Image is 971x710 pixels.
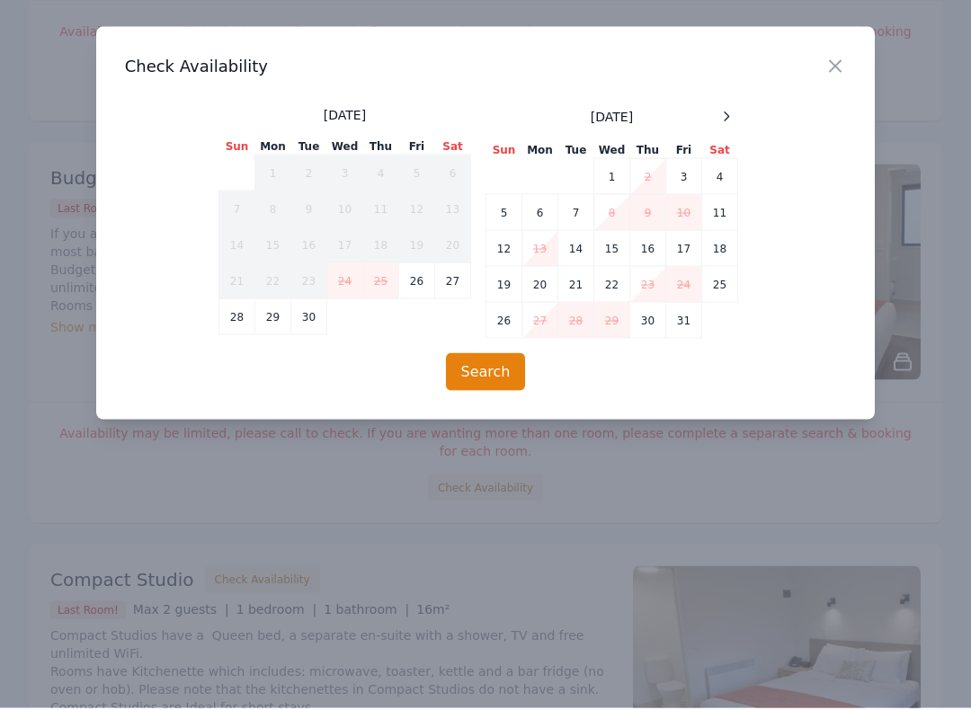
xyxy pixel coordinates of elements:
th: Wed [594,144,630,161]
th: Thu [363,140,399,157]
td: 13 [435,193,471,229]
td: 29 [255,301,291,337]
td: 12 [486,233,522,269]
td: 22 [594,269,630,305]
td: 31 [666,305,702,341]
td: 3 [327,157,363,193]
td: 30 [291,301,327,337]
th: Sat [435,140,471,157]
td: 27 [435,265,471,301]
td: 25 [363,265,399,301]
td: 9 [630,197,666,233]
td: 5 [399,157,435,193]
td: 25 [702,269,738,305]
td: 28 [219,301,255,337]
td: 17 [666,233,702,269]
td: 18 [363,229,399,265]
td: 20 [522,269,558,305]
td: 16 [630,233,666,269]
td: 24 [666,269,702,305]
td: 23 [630,269,666,305]
td: 10 [666,197,702,233]
td: 29 [594,305,630,341]
td: 1 [594,161,630,197]
td: 27 [522,305,558,341]
th: Tue [291,140,327,157]
td: 16 [291,229,327,265]
th: Fri [666,144,702,161]
td: 18 [702,233,738,269]
td: 19 [486,269,522,305]
span: [DATE] [591,110,633,128]
span: [DATE] [324,108,366,126]
td: 7 [558,197,594,233]
td: 2 [630,161,666,197]
th: Sun [219,140,255,157]
th: Mon [255,140,291,157]
td: 9 [291,193,327,229]
th: Sat [702,144,738,161]
td: 14 [558,233,594,269]
td: 6 [435,157,471,193]
td: 8 [255,193,291,229]
td: 2 [291,157,327,193]
td: 26 [486,305,522,341]
td: 3 [666,161,702,197]
td: 17 [327,229,363,265]
td: 8 [594,197,630,233]
td: 12 [399,193,435,229]
th: Fri [399,140,435,157]
td: 4 [363,157,399,193]
th: Thu [630,144,666,161]
td: 21 [219,265,255,301]
td: 26 [399,265,435,301]
td: 24 [327,265,363,301]
td: 6 [522,197,558,233]
td: 20 [435,229,471,265]
td: 19 [399,229,435,265]
th: Tue [558,144,594,161]
td: 22 [255,265,291,301]
td: 1 [255,157,291,193]
th: Mon [522,144,558,161]
td: 10 [327,193,363,229]
td: 23 [291,265,327,301]
td: 21 [558,269,594,305]
td: 7 [219,193,255,229]
td: 28 [558,305,594,341]
h3: Check Availability [125,58,847,79]
td: 15 [255,229,291,265]
td: 11 [702,197,738,233]
td: 13 [522,233,558,269]
td: 15 [594,233,630,269]
td: 4 [702,161,738,197]
td: 5 [486,197,522,233]
th: Wed [327,140,363,157]
td: 11 [363,193,399,229]
th: Sun [486,144,522,161]
button: Search [446,355,526,393]
td: 30 [630,305,666,341]
td: 14 [219,229,255,265]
